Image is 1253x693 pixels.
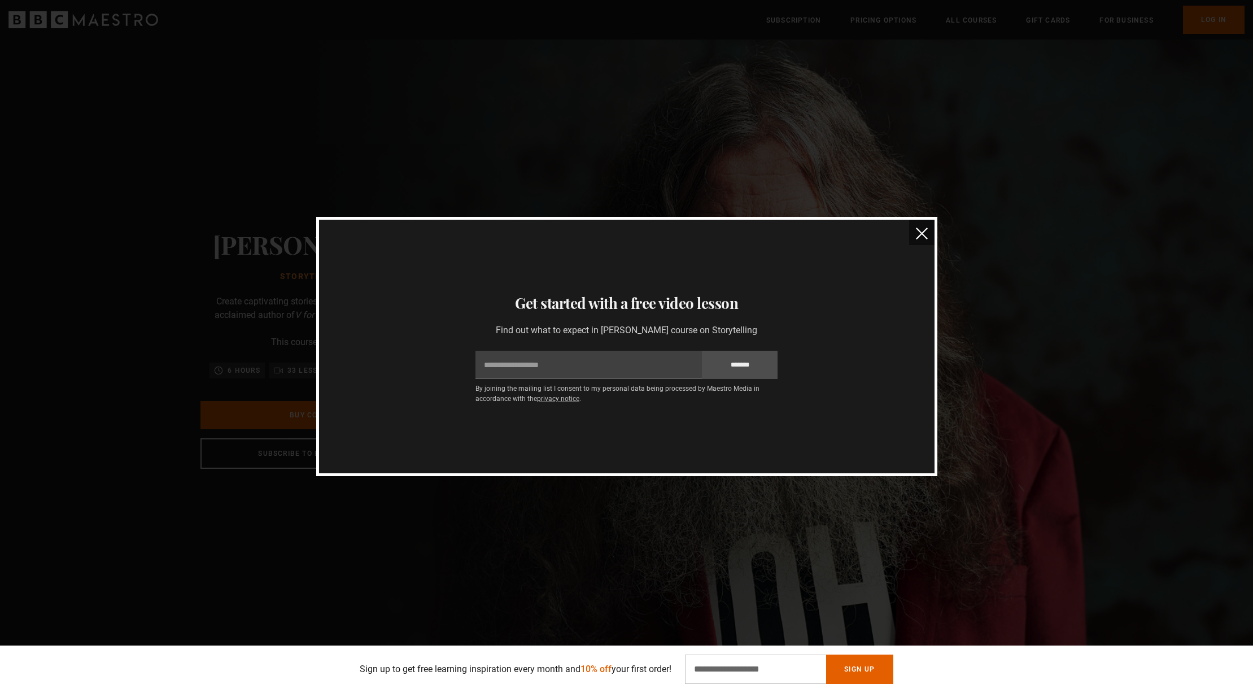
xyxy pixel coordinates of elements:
[909,220,935,245] button: close
[360,663,671,676] p: Sign up to get free learning inspiration every month and your first order!
[580,664,612,674] span: 10% off
[826,655,893,684] button: Sign Up
[475,383,778,404] p: By joining the mailing list I consent to my personal data being processed by Maestro Media in acc...
[333,292,921,315] h3: Get started with a free video lesson
[537,395,579,403] a: privacy notice
[475,324,778,337] p: Find out what to expect in [PERSON_NAME] course on Storytelling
